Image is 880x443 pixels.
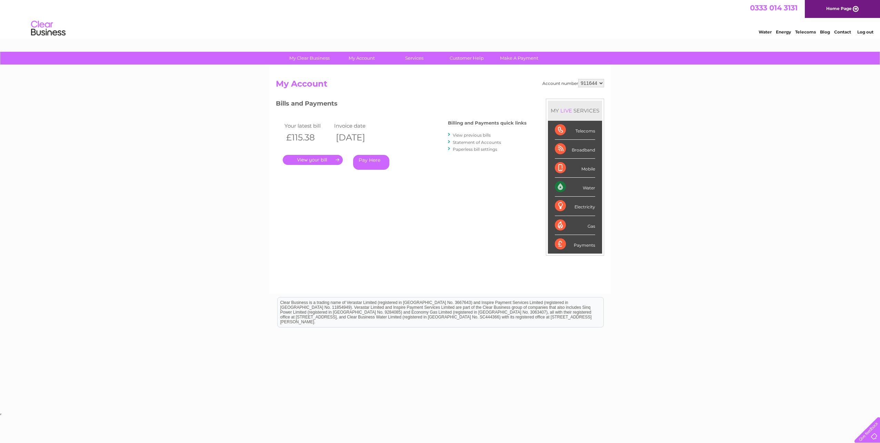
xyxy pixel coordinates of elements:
[453,132,491,138] a: View previous bills
[31,18,66,39] img: logo.png
[276,79,604,92] h2: My Account
[453,140,501,145] a: Statement of Accounts
[283,121,332,130] td: Your latest bill
[555,178,595,197] div: Water
[386,52,443,65] a: Services
[555,235,595,254] div: Payments
[834,29,851,35] a: Contact
[548,101,602,120] div: MY SERVICES
[438,52,495,65] a: Customer Help
[281,52,338,65] a: My Clear Business
[278,4,603,33] div: Clear Business is a trading name of Verastar Limited (registered in [GEOGRAPHIC_DATA] No. 3667643...
[542,79,604,87] div: Account number
[820,29,830,35] a: Blog
[555,121,595,140] div: Telecoms
[453,147,497,152] a: Paperless bill settings
[795,29,816,35] a: Telecoms
[276,99,527,111] h3: Bills and Payments
[332,130,382,145] th: [DATE]
[555,159,595,178] div: Mobile
[555,216,595,235] div: Gas
[555,140,595,159] div: Broadband
[750,3,798,12] a: 0333 014 3131
[332,121,382,130] td: Invoice date
[759,29,772,35] a: Water
[857,29,873,35] a: Log out
[491,52,548,65] a: Make A Payment
[448,120,527,126] h4: Billing and Payments quick links
[559,107,573,114] div: LIVE
[333,52,390,65] a: My Account
[283,130,332,145] th: £115.38
[353,155,389,170] a: Pay Here
[283,155,343,165] a: .
[776,29,791,35] a: Energy
[555,197,595,216] div: Electricity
